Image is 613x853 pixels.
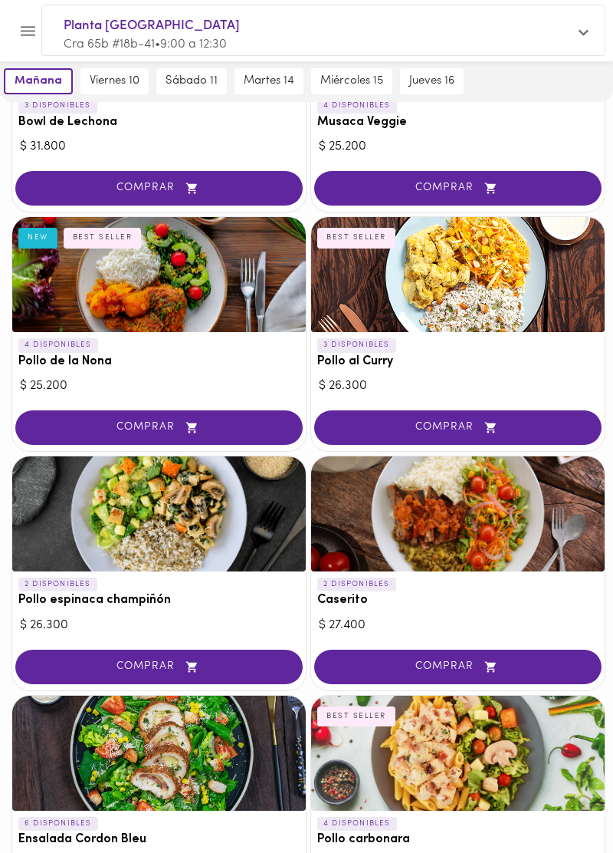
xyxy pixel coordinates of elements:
[317,833,598,847] h3: Pollo carbonara
[64,16,568,36] span: Planta [GEOGRAPHIC_DATA]
[18,817,98,831] p: 6 DISPONIBLES
[314,650,602,684] button: COMPRAR
[34,182,284,195] span: COMPRAR
[314,171,602,206] button: COMPRAR
[64,38,227,51] span: Cra 65b #18b-41 • 9:00 a 12:30
[319,617,597,634] div: $ 27.400
[18,228,57,248] div: NEW
[400,68,464,94] button: jueves 16
[18,116,300,130] h3: Bowl de Lechona
[317,228,395,248] div: BEST SELLER
[539,779,613,853] iframe: Messagebird Livechat Widget
[319,138,597,156] div: $ 25.200
[18,833,300,847] h3: Ensalada Cordon Bleu
[80,68,149,94] button: viernes 10
[166,74,218,88] span: sábado 11
[18,594,300,608] h3: Pollo espinaca champiñón
[15,171,303,206] button: COMPRAR
[12,696,306,811] div: Ensalada Cordon Bleu
[317,99,397,113] p: 4 DISPONIBLES
[9,12,47,50] button: Menu
[317,817,397,831] p: 4 DISPONIBLES
[333,182,582,195] span: COMPRAR
[244,74,294,88] span: martes 14
[311,68,392,94] button: miércoles 15
[319,377,597,395] div: $ 26.300
[18,338,98,352] p: 4 DISPONIBLES
[320,74,383,88] span: miércoles 15
[317,706,395,726] div: BEST SELLER
[156,68,227,94] button: sábado 11
[333,660,582,674] span: COMPRAR
[15,74,62,88] span: mañana
[409,74,454,88] span: jueves 16
[34,660,284,674] span: COMPRAR
[20,377,298,395] div: $ 25.200
[15,650,303,684] button: COMPRAR
[317,578,396,591] p: 2 DISPONIBLES
[4,68,73,94] button: mañana
[12,217,306,332] div: Pollo de la Nona
[317,338,396,352] p: 3 DISPONIBLES
[18,355,300,369] h3: Pollo de la Nona
[317,116,598,130] h3: Musaca Veggie
[20,617,298,634] div: $ 26.300
[64,228,142,248] div: BEST SELLER
[12,456,306,571] div: Pollo espinaca champiñón
[20,138,298,156] div: $ 31.800
[317,355,598,369] h3: Pollo al Curry
[18,99,97,113] p: 3 DISPONIBLES
[15,410,303,445] button: COMPRAR
[333,421,582,434] span: COMPRAR
[90,74,139,88] span: viernes 10
[34,421,284,434] span: COMPRAR
[18,578,97,591] p: 2 DISPONIBLES
[234,68,303,94] button: martes 14
[311,696,605,811] div: Pollo carbonara
[314,410,602,445] button: COMPRAR
[311,456,605,571] div: Caserito
[317,594,598,608] h3: Caserito
[311,217,605,332] div: Pollo al Curry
